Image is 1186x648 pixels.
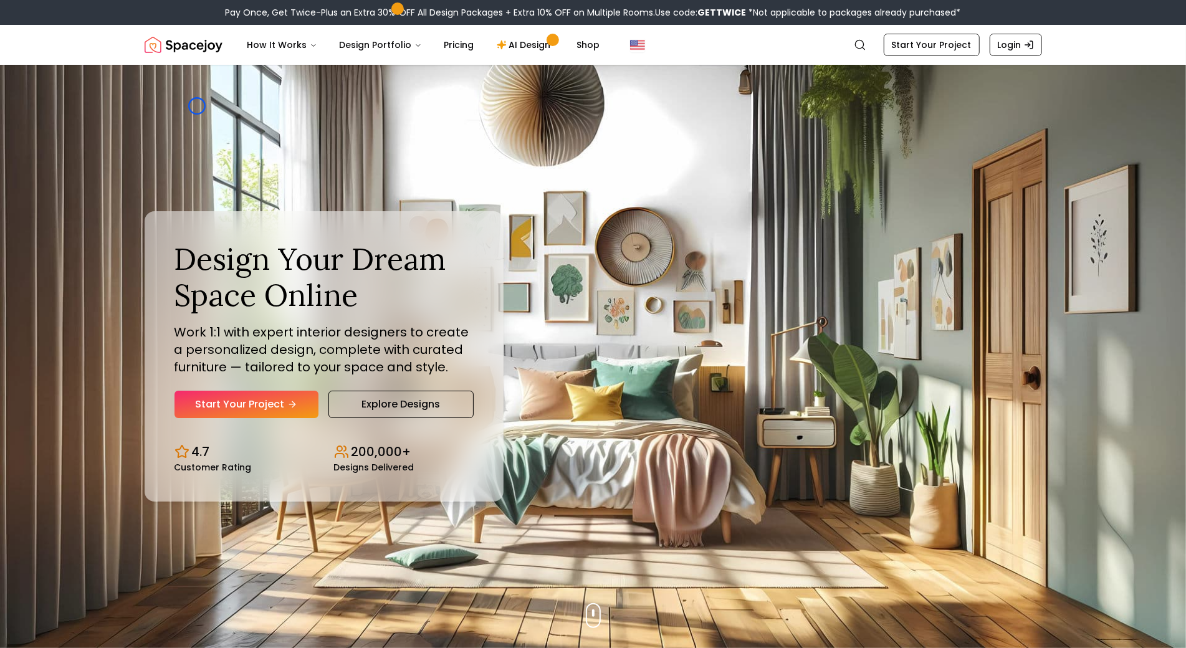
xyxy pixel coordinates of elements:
b: GETTWICE [698,6,747,19]
p: 4.7 [192,443,210,460]
span: Use code: [656,6,747,19]
a: Spacejoy [145,32,222,57]
div: Design stats [175,433,474,472]
span: *Not applicable to packages already purchased* [747,6,961,19]
p: 200,000+ [351,443,411,460]
small: Customer Rating [175,463,252,472]
a: Pricing [434,32,484,57]
a: AI Design [487,32,565,57]
a: Explore Designs [328,391,474,418]
a: Login [990,34,1042,56]
a: Shop [567,32,610,57]
nav: Global [145,25,1042,65]
img: Spacejoy Logo [145,32,222,57]
small: Designs Delivered [334,463,414,472]
p: Work 1:1 with expert interior designers to create a personalized design, complete with curated fu... [175,323,474,376]
h1: Design Your Dream Space Online [175,241,474,313]
img: United States [630,37,645,52]
nav: Main [237,32,610,57]
a: Start Your Project [884,34,980,56]
div: Pay Once, Get Twice-Plus an Extra 30% OFF All Design Packages + Extra 10% OFF on Multiple Rooms. [226,6,961,19]
button: How It Works [237,32,327,57]
a: Start Your Project [175,391,318,418]
button: Design Portfolio [330,32,432,57]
